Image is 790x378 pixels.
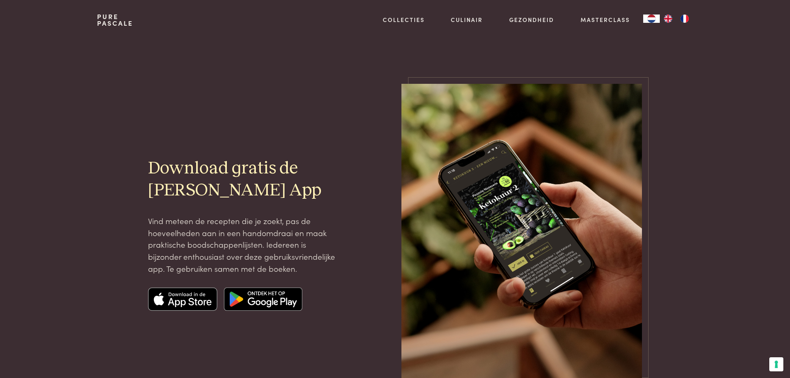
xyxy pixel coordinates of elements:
[581,15,630,24] a: Masterclass
[676,15,693,23] a: FR
[509,15,554,24] a: Gezondheid
[769,357,783,371] button: Uw voorkeuren voor toestemming voor trackingtechnologieën
[148,158,338,202] h2: Download gratis de [PERSON_NAME] App
[643,15,660,23] a: NL
[660,15,676,23] a: EN
[643,15,660,23] div: Language
[643,15,693,23] aside: Language selected: Nederlands
[148,215,338,274] p: Vind meteen de recepten die je zoekt, pas de hoeveelheden aan in een handomdraai en maak praktisc...
[451,15,483,24] a: Culinair
[97,13,133,27] a: PurePascale
[660,15,693,23] ul: Language list
[148,288,218,311] img: Apple app store
[224,288,302,311] img: Google app store
[383,15,425,24] a: Collecties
